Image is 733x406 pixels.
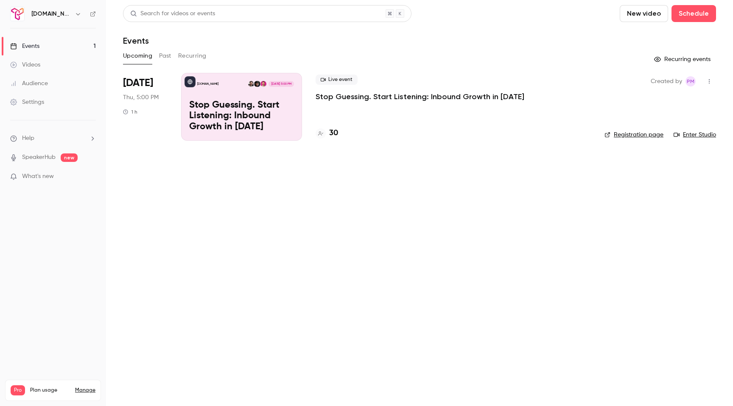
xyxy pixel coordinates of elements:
span: Piers Montgomery [685,76,696,86]
img: Hugo MiIllington-Drake [260,81,266,87]
span: [DATE] [123,76,153,90]
p: Stop Guessing. Start Listening: Inbound Growth in [DATE] [189,100,294,133]
a: Manage [75,387,95,394]
div: Search for videos or events [130,9,215,18]
p: [DOMAIN_NAME] [197,82,218,86]
button: Recurring events [650,53,716,66]
div: Settings [10,98,44,106]
span: Live event [316,75,358,85]
a: Stop Guessing. Start Listening: Inbound Growth in [DATE] [316,92,524,102]
span: Thu, 5:00 PM [123,93,159,102]
span: new [61,153,78,162]
span: Plan usage [30,387,70,394]
h6: [DOMAIN_NAME] [31,10,71,18]
span: Help [22,134,34,143]
button: Upcoming [123,49,152,63]
li: help-dropdown-opener [10,134,96,143]
h4: 30 [329,128,338,139]
a: Registration page [604,131,663,139]
button: Recurring [178,49,207,63]
button: Schedule [671,5,716,22]
div: 1 h [123,108,137,115]
span: Pro [11,385,25,395]
button: New video [620,5,668,22]
a: SpeakerHub [22,153,56,162]
img: Trigify.io [11,7,24,21]
span: Created by [651,76,682,86]
img: Piers Montgomery [248,81,254,87]
span: What's new [22,172,54,181]
div: Videos [10,61,40,69]
span: [DATE] 5:00 PM [269,81,294,87]
a: 30 [316,128,338,139]
span: PM [687,76,694,86]
a: Enter Studio [674,131,716,139]
div: Audience [10,79,48,88]
button: Past [159,49,171,63]
img: Max Mitcham [254,81,260,87]
a: Stop Guessing. Start Listening: Inbound Growth in 2026[DOMAIN_NAME]Hugo MiIllington-DrakeMax Mitc... [181,73,302,141]
div: Events [10,42,39,50]
div: Sep 25 Thu, 5:00 PM (Europe/London) [123,73,168,141]
h1: Events [123,36,149,46]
